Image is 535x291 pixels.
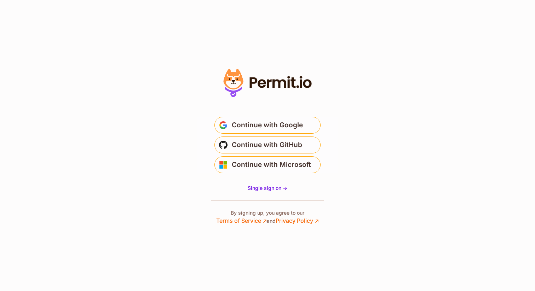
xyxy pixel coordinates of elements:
[216,209,319,225] p: By signing up, you agree to our and
[232,139,302,151] span: Continue with GitHub
[214,156,321,173] button: Continue with Microsoft
[248,185,287,191] span: Single sign on ->
[214,136,321,153] button: Continue with GitHub
[216,217,267,224] a: Terms of Service ↗
[214,117,321,134] button: Continue with Google
[232,159,311,170] span: Continue with Microsoft
[248,185,287,192] a: Single sign on ->
[276,217,319,224] a: Privacy Policy ↗
[232,120,303,131] span: Continue with Google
